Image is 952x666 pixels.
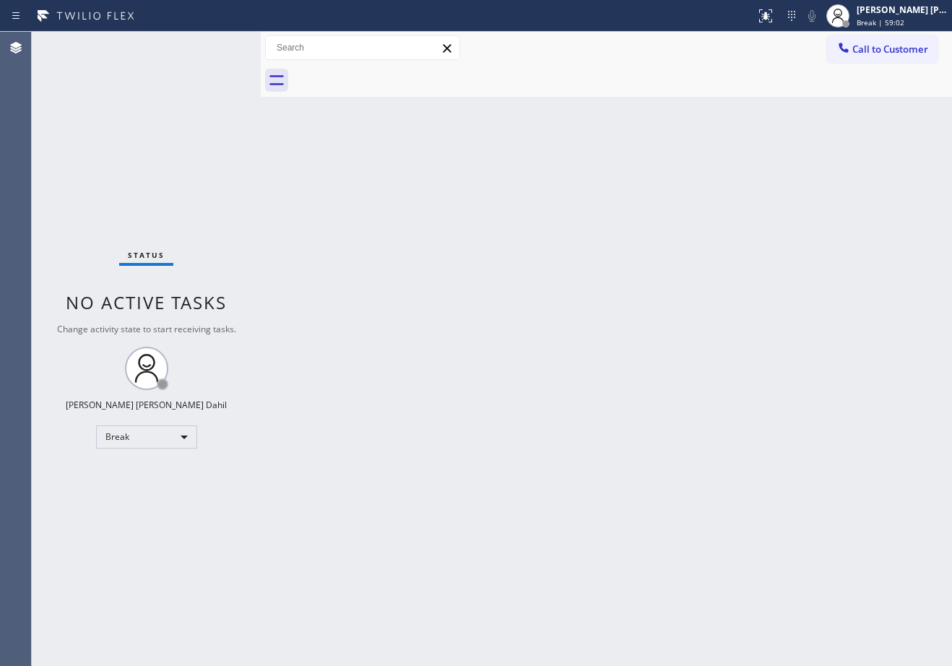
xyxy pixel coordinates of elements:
div: Break [96,425,197,449]
div: [PERSON_NAME] [PERSON_NAME] Dahil [66,399,227,411]
button: Mute [802,6,822,26]
span: Status [128,250,165,260]
span: No active tasks [66,290,227,314]
input: Search [266,36,459,59]
button: Call to Customer [827,35,938,63]
span: Break | 59:02 [857,17,904,27]
div: [PERSON_NAME] [PERSON_NAME] Dahil [857,4,948,16]
span: Call to Customer [852,43,928,56]
span: Change activity state to start receiving tasks. [57,323,236,335]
